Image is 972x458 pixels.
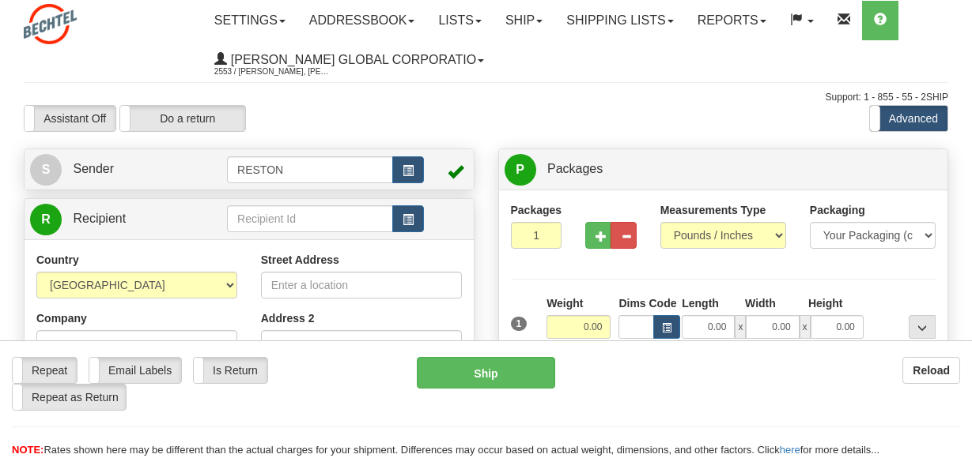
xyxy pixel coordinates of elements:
[902,357,960,384] button: Reload
[24,91,948,104] div: Support: 1 - 855 - 55 - 2SHIP
[13,385,126,410] label: Repeat as Return
[735,315,746,339] span: x
[30,153,227,186] a: S Sender
[800,315,811,339] span: x
[547,295,583,311] label: Weight
[24,4,77,44] img: logo2553.jpg
[554,1,685,40] a: Shipping lists
[682,295,719,311] label: Length
[870,106,947,131] label: Advanced
[30,203,205,235] a: R Recipient
[936,148,970,310] iframe: chat widget
[660,202,766,218] label: Measurements Type
[12,444,43,456] span: NOTE:
[120,106,245,131] label: Do a return
[202,40,496,80] a: [PERSON_NAME] Global Corporatio 2553 / [PERSON_NAME], [PERSON_NAME]
[494,1,554,40] a: Ship
[808,295,843,311] label: Height
[227,156,393,183] input: Sender Id
[261,272,462,298] input: Enter a location
[810,202,865,218] label: Packaging
[13,358,77,383] label: Repeat
[36,252,79,268] label: Country
[505,154,536,186] span: P
[511,202,562,218] label: Packages
[25,106,115,131] label: Assistant Off
[202,1,297,40] a: Settings
[261,252,339,268] label: Street Address
[36,310,87,326] label: Company
[913,364,950,377] b: Reload
[30,204,62,235] span: R
[227,53,476,66] span: [PERSON_NAME] Global Corporatio
[227,205,393,232] input: Recipient Id
[505,153,943,186] a: P Packages
[214,64,333,80] span: 2553 / [PERSON_NAME], [PERSON_NAME]
[89,358,181,383] label: Email Labels
[417,357,555,389] button: Ship
[426,1,493,40] a: Lists
[73,212,126,225] span: Recipient
[194,358,267,383] label: Is Return
[30,154,62,186] span: S
[780,444,800,456] a: here
[909,315,936,339] div: ...
[745,295,776,311] label: Width
[73,162,114,175] span: Sender
[511,317,528,331] span: 1
[618,295,674,311] label: Dims Code
[297,1,427,40] a: Addressbook
[547,162,603,175] span: Packages
[261,310,315,326] label: Address 2
[686,1,778,40] a: Reports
